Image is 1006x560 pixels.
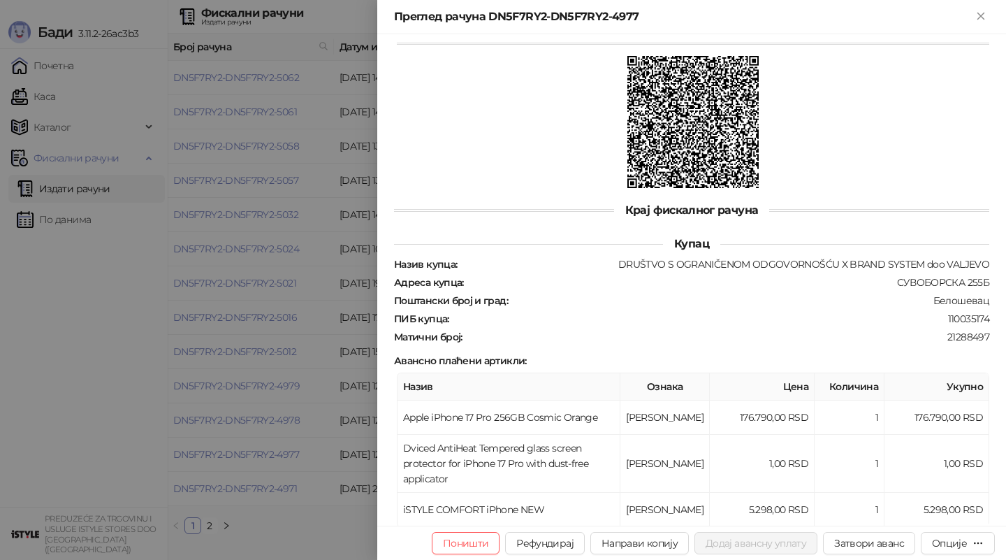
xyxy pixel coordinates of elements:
[394,331,462,343] strong: Матични број :
[815,401,884,435] td: 1
[451,313,991,325] div: 110035174
[394,313,449,325] strong: ПИБ купца :
[620,401,710,435] td: [PERSON_NAME]
[394,276,464,289] strong: Адреса купца :
[710,373,815,401] th: Цена
[602,537,678,550] span: Направи копију
[505,532,585,554] button: Рефундирај
[620,435,710,493] td: [PERSON_NAME]
[614,203,770,217] span: Крај фискалног рачуна
[394,8,972,25] div: Преглед рачуна DN5F7RY2-DN5F7RY2-4977
[590,532,689,554] button: Направи копију
[627,56,759,188] img: QR код
[394,354,527,367] strong: Авансно плаћени артикли :
[815,373,884,401] th: Количина
[458,258,991,271] div: DRUŠTVO S OGRANIČENOM ODGOVORNOŠĆU X BRAND SYSTEM doo VALJEVO
[432,532,500,554] button: Поништи
[815,493,884,527] td: 1
[398,373,620,401] th: Назив
[932,537,967,550] div: Опције
[394,258,457,271] strong: Назив купца :
[464,331,991,343] div: 21288497
[884,493,989,527] td: 5.298,00 RSD
[620,493,710,527] td: [PERSON_NAME]
[398,435,620,493] td: Dviced AntiHeat Tempered glass screen protector for iPhone 17 Pro with dust-free applicator
[710,435,815,493] td: 1,00 RSD
[884,401,989,435] td: 176.790,00 RSD
[465,276,991,289] div: СУВОБОРСКА 255Б
[710,401,815,435] td: 176.790,00 RSD
[398,401,620,435] td: Apple iPhone 17 Pro 256GB Cosmic Orange
[663,237,720,250] span: Купац
[620,373,710,401] th: Ознака
[398,493,620,527] td: iSTYLE COMFORT iPhone NEW
[394,294,508,307] strong: Поштански број и град :
[921,532,995,554] button: Опције
[694,532,817,554] button: Додај авансну уплату
[972,8,989,25] button: Close
[815,435,884,493] td: 1
[884,373,989,401] th: Укупно
[710,493,815,527] td: 5.298,00 RSD
[884,435,989,493] td: 1,00 RSD
[509,294,991,307] div: Белошевац
[823,532,915,554] button: Затвори аванс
